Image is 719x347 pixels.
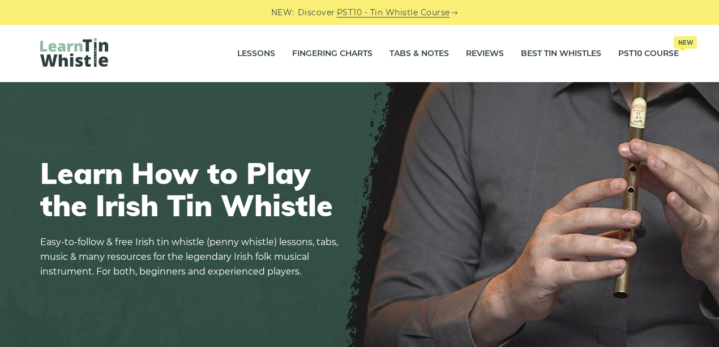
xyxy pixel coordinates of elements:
h1: Learn How to Play the Irish Tin Whistle [40,157,346,221]
a: Reviews [466,40,504,68]
a: Lessons [237,40,275,68]
span: New [674,36,697,49]
p: Easy-to-follow & free Irish tin whistle (penny whistle) lessons, tabs, music & many resources for... [40,235,346,279]
a: Tabs & Notes [390,40,449,68]
a: Fingering Charts [292,40,373,68]
a: Best Tin Whistles [521,40,601,68]
img: LearnTinWhistle.com [40,38,108,67]
a: PST10 CourseNew [618,40,679,68]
